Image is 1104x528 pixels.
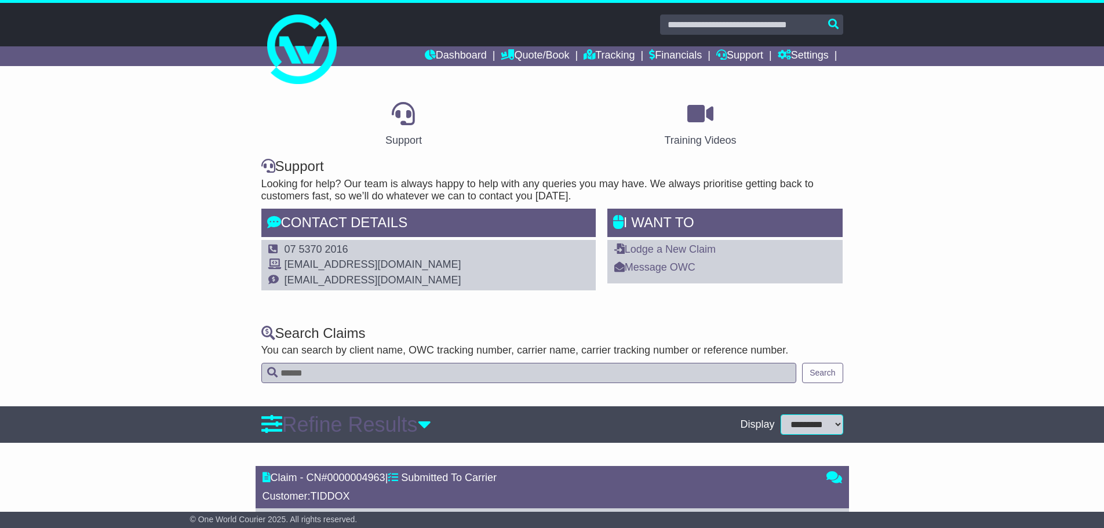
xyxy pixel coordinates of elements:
span: TIDDOX [311,490,350,502]
td: 07 5370 2016 [285,243,461,259]
div: Search Claims [261,325,843,342]
a: Training Videos [657,98,744,152]
p: You can search by client name, OWC tracking number, carrier name, carrier tracking number or refe... [261,344,843,357]
a: Dashboard [425,46,487,66]
div: I WANT to [607,209,843,240]
div: Customer: [263,490,815,503]
div: Support [385,133,422,148]
a: Settings [778,46,829,66]
a: Quote/Book [501,46,569,66]
a: Lodge a New Claim [614,243,716,255]
a: Support [716,46,763,66]
div: Claim - CN# | [263,472,815,485]
div: Training Videos [664,133,736,148]
button: Search [802,363,843,383]
div: Support [261,158,843,175]
a: Message OWC [614,261,695,273]
span: © One World Courier 2025. All rights reserved. [190,515,358,524]
td: [EMAIL_ADDRESS][DOMAIN_NAME] [285,274,461,287]
a: Support [378,98,429,152]
span: Submitted To Carrier [401,472,497,483]
td: [EMAIL_ADDRESS][DOMAIN_NAME] [285,258,461,274]
a: Tracking [584,46,635,66]
p: Looking for help? Our team is always happy to help with any queries you may have. We always prior... [261,178,843,203]
a: Refine Results [261,413,431,436]
span: Display [740,418,774,431]
span: 0000004963 [327,472,385,483]
div: Contact Details [261,209,596,240]
a: Financials [649,46,702,66]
